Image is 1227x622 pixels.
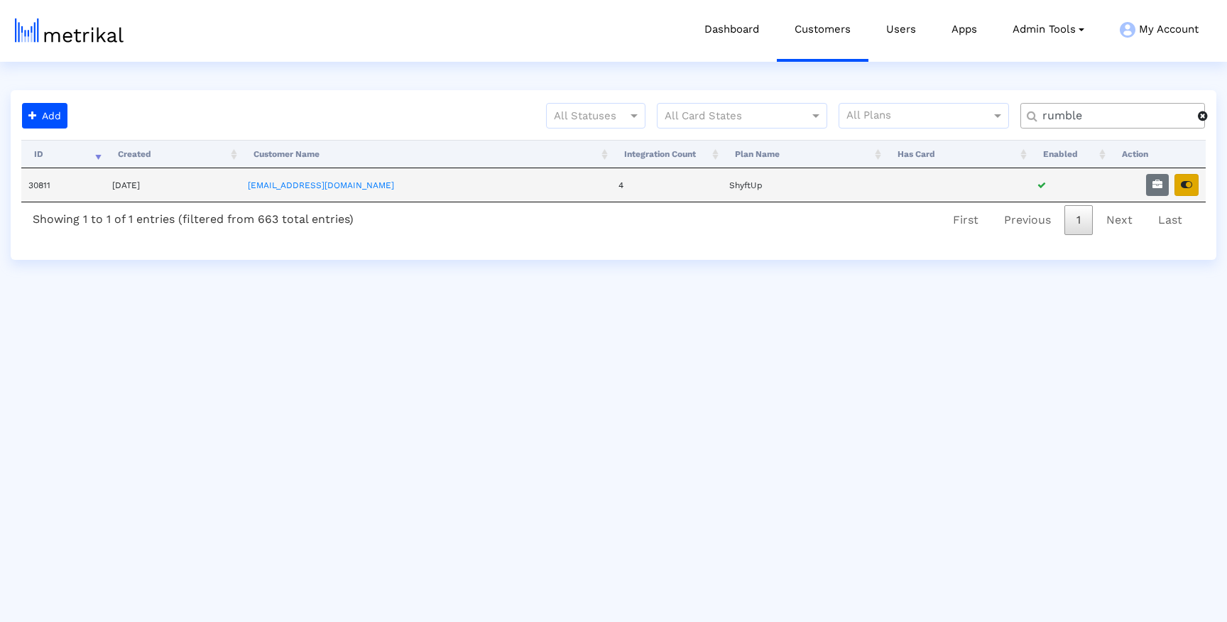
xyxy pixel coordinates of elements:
th: ID: activate to sort column ascending [21,140,105,168]
th: Enabled: activate to sort column ascending [1030,140,1109,168]
a: First [941,205,991,235]
td: [DATE] [105,168,241,202]
th: Customer Name: activate to sort column ascending [241,140,611,168]
img: my-account-menu-icon.png [1120,22,1135,38]
a: Next [1094,205,1145,235]
td: 4 [611,168,722,202]
td: 30811 [21,168,105,202]
a: 1 [1064,205,1093,235]
a: Previous [992,205,1063,235]
a: [EMAIL_ADDRESS][DOMAIN_NAME] [248,180,394,190]
th: Plan Name: activate to sort column ascending [722,140,885,168]
th: Integration Count: activate to sort column ascending [611,140,722,168]
button: Add [22,103,67,129]
th: Has Card: activate to sort column ascending [885,140,1030,168]
div: Showing 1 to 1 of 1 entries (filtered from 663 total entries) [21,202,365,231]
input: All Plans [846,107,993,126]
img: metrical-logo-light.png [15,18,124,43]
input: All Card States [665,107,794,126]
input: Customer Name [1032,109,1198,124]
a: Last [1146,205,1194,235]
th: Action [1109,140,1206,168]
th: Created: activate to sort column ascending [105,140,241,168]
td: ShyftUp [722,168,885,202]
